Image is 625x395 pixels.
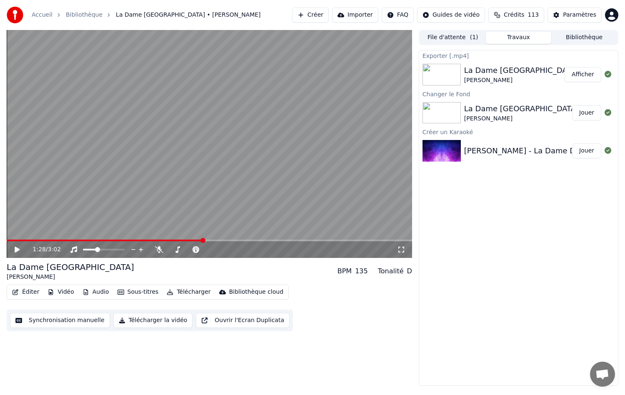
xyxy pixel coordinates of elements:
button: Éditer [9,286,42,298]
a: Bibliothèque [66,11,102,19]
button: Bibliothèque [551,32,617,44]
div: Créer un Karaoké [419,127,618,137]
span: 1:28 [33,245,46,254]
div: Changer le Fond [419,89,618,99]
button: Sous-titres [114,286,162,298]
a: Accueil [32,11,52,19]
span: Crédits [504,11,524,19]
div: [PERSON_NAME] [464,115,579,123]
button: FAQ [382,7,414,22]
button: Paramètres [547,7,602,22]
button: Créer [292,7,329,22]
button: Afficher [565,67,601,82]
div: / [33,245,53,254]
button: Jouer [572,143,601,158]
button: Télécharger [163,286,214,298]
div: [PERSON_NAME] [464,76,579,85]
div: BPM [337,266,352,276]
div: Ouvrir le chat [590,362,615,387]
nav: breadcrumb [32,11,261,19]
span: ( 1 ) [470,33,478,42]
button: Jouer [572,105,601,120]
div: La Dame [GEOGRAPHIC_DATA] [464,65,579,76]
button: Télécharger la vidéo [113,313,193,328]
div: La Dame [GEOGRAPHIC_DATA] [7,261,134,273]
button: Crédits113 [488,7,544,22]
button: Audio [79,286,112,298]
button: Importer [332,7,378,22]
div: Bibliothèque cloud [229,288,283,296]
span: La Dame [GEOGRAPHIC_DATA] • [PERSON_NAME] [116,11,261,19]
div: Paramètres [563,11,596,19]
img: youka [7,7,23,23]
button: Synchronisation manuelle [10,313,110,328]
div: La Dame [GEOGRAPHIC_DATA] [464,103,579,115]
button: Travaux [486,32,552,44]
button: Vidéo [44,286,77,298]
button: Ouvrir l'Ecran Duplicata [196,313,290,328]
div: Exporter [.mp4] [419,50,618,60]
div: 135 [355,266,368,276]
div: Tonalité [378,266,404,276]
div: D [407,266,412,276]
span: 3:02 [48,245,61,254]
span: 113 [527,11,539,19]
button: File d'attente [420,32,486,44]
div: [PERSON_NAME] [7,273,134,281]
button: Guides de vidéo [417,7,485,22]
